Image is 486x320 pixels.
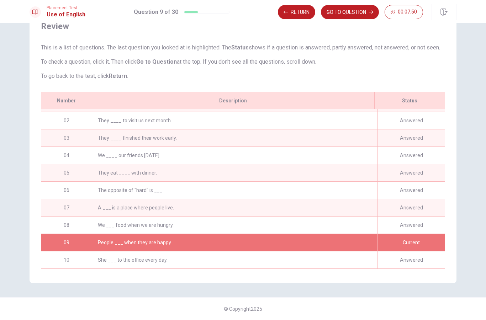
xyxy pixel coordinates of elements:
div: Description [92,92,374,109]
span: Placement Test [47,5,85,10]
div: They eat ____ with dinner. [92,164,377,181]
strong: Status [231,44,249,51]
div: 04 [41,147,92,164]
p: To check a question, click it. Then click at the top. If you don't see all the questions, scroll ... [41,58,445,66]
div: Answered [377,251,445,268]
div: Current [377,234,445,251]
div: 03 [41,129,92,146]
button: GO TO QUESTION [321,5,379,19]
div: Answered [377,199,445,216]
div: Answered [377,182,445,199]
span: 00:07:50 [398,9,417,15]
div: People ___ when they are happy. [92,234,377,251]
p: To go back to the test, click . [41,72,445,80]
div: A ___ is a place where people live. [92,199,377,216]
div: 05 [41,164,92,181]
span: Review [41,21,445,32]
div: Number [41,92,92,109]
div: The opposite of "hard" is ___. [92,182,377,199]
span: © Copyright 2025 [224,306,262,312]
div: Answered [377,147,445,164]
button: Return [278,5,315,19]
div: 10 [41,251,92,268]
div: 09 [41,234,92,251]
div: 02 [41,112,92,129]
div: Answered [377,164,445,181]
div: 08 [41,217,92,234]
div: Answered [377,112,445,129]
strong: Go to Question [136,58,177,65]
p: This is a list of questions. The last question you looked at is highlighted. The shows if a quest... [41,43,445,52]
button: 00:07:50 [385,5,423,19]
div: They ____ finished their work early. [92,129,377,146]
h1: Use of English [47,10,85,19]
div: 06 [41,182,92,199]
h1: Question 9 of 30 [134,8,178,16]
div: Status [374,92,445,109]
div: She ___ to the office every day. [92,251,377,268]
strong: Return [109,73,127,79]
div: We ____ our friends [DATE]. [92,147,377,164]
div: We ___ food when we are hungry. [92,217,377,234]
div: They ____ to visit us next month. [92,112,377,129]
div: 07 [41,199,92,216]
div: Answered [377,129,445,146]
div: Answered [377,217,445,234]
